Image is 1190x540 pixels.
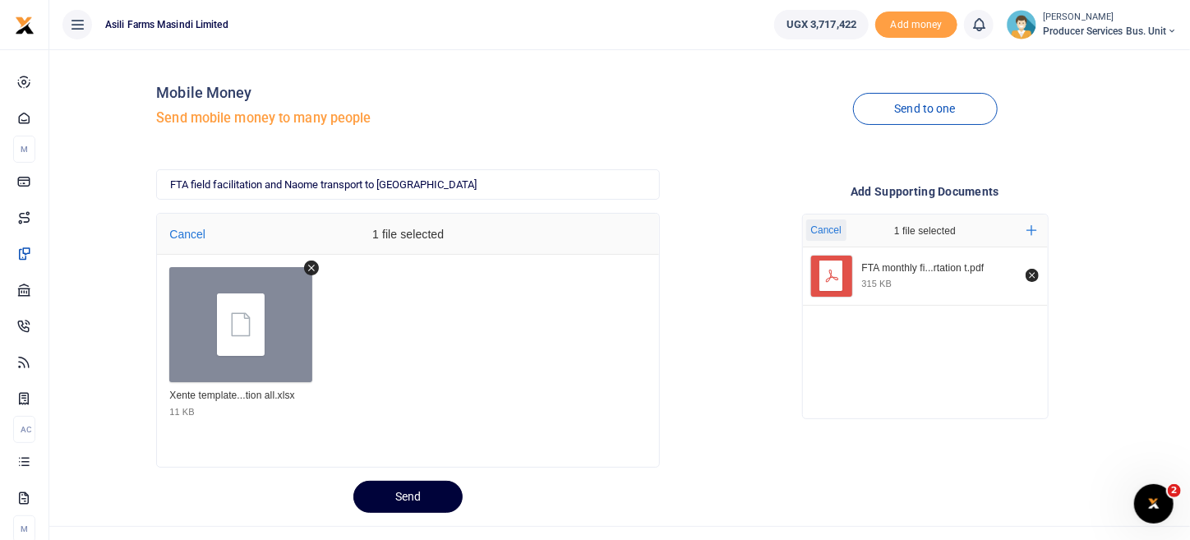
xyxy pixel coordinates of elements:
a: logo-small logo-large logo-large [15,18,35,30]
img: logo-small [15,16,35,35]
a: UGX 3,717,422 [774,10,869,39]
span: Producer Services Bus. Unit [1043,24,1177,39]
img: profile-user [1007,10,1036,39]
a: profile-user [PERSON_NAME] Producer Services Bus. Unit [1007,10,1177,39]
h5: Send mobile money to many people [156,110,660,127]
button: Remove file [304,261,319,275]
span: UGX 3,717,422 [786,16,856,33]
a: Add money [875,17,957,30]
button: Cancel [164,223,210,246]
li: M [13,136,35,163]
button: Add more files [1020,219,1044,242]
div: File Uploader [802,214,1049,419]
div: 1 file selected [285,214,532,255]
span: Asili Farms Masindi Limited [99,17,235,32]
small: [PERSON_NAME] [1043,11,1177,25]
li: Wallet ballance [768,10,875,39]
div: 315 KB [862,278,892,289]
input: Create a batch name [156,169,660,201]
li: Toup your wallet [875,12,957,39]
iframe: Intercom live chat [1134,484,1174,524]
button: Remove file [1023,266,1041,284]
a: Send to one [853,93,998,125]
li: Ac [13,416,35,443]
div: File Uploader [156,213,660,468]
h4: Mobile Money [156,84,660,102]
div: Xente template field facilitation all.xlsx [169,390,308,403]
button: Cancel [806,219,846,241]
h4: Add supporting Documents [673,182,1177,201]
span: 2 [1168,484,1181,497]
div: 1 file selected [856,215,995,247]
span: Add money [875,12,957,39]
button: Send [353,481,463,513]
div: FTA monthly field facilitation Sept Naome transportation t.pdf [862,262,1017,275]
div: 11 KB [169,406,194,418]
